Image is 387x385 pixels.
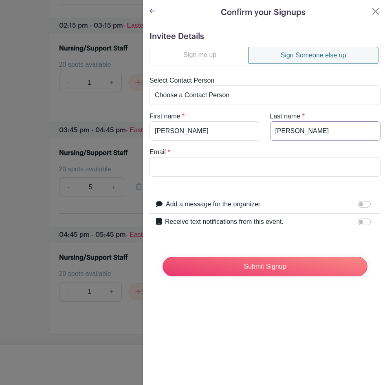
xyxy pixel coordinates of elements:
[150,112,180,121] label: First name
[166,199,262,209] label: Add a message for the organizer.
[248,47,378,64] a: Sign Someone else up
[150,76,214,85] label: Select Contact Person
[270,112,301,121] label: Last name
[163,257,367,276] input: Submit Signup
[165,217,284,227] label: Receive text notifications from this event.
[150,32,380,42] h5: Invitee Details
[221,7,306,19] h5: Confirm your Signups
[152,47,248,63] a: Sign me up
[371,7,380,16] button: Close
[150,147,166,157] label: Email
